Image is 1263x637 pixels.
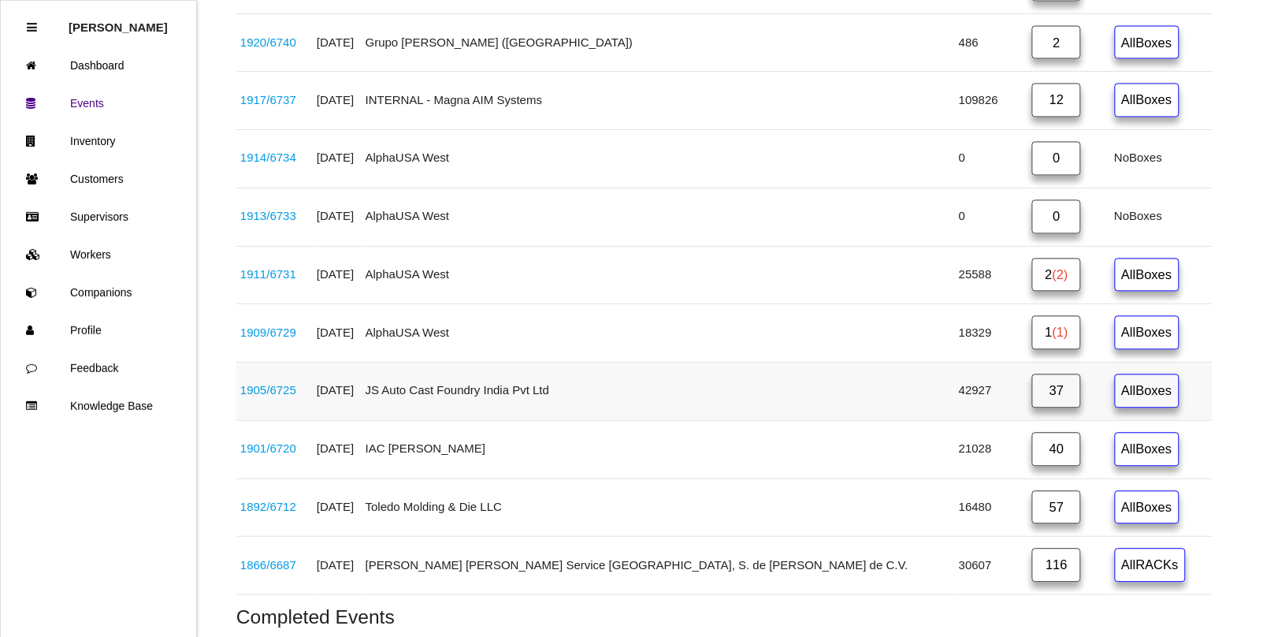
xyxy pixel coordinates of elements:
a: 1917/6737 [240,94,296,107]
a: Dashboard [1,47,196,84]
a: 40 [1032,433,1081,467]
a: Inventory [1,122,196,160]
div: S1638 [240,208,309,226]
div: Close [27,9,37,47]
a: 57 [1032,491,1081,525]
a: AllBoxes [1115,84,1179,117]
td: Grupo [PERSON_NAME] ([GEOGRAPHIC_DATA]) [362,13,955,72]
a: 0 [1032,142,1081,176]
a: 1905/6725 [240,384,296,397]
p: Rosie Blandino [69,9,168,34]
td: 109826 [955,72,1028,130]
a: 0 [1032,200,1081,234]
td: [DATE] [313,72,362,130]
a: 12 [1032,84,1081,117]
td: 0 [955,188,1028,246]
td: JS Auto Cast Foundry India Pvt Ltd [362,363,955,421]
td: AlphaUSA West [362,188,955,246]
div: S2066-00 [240,325,309,343]
a: AllBoxes [1115,433,1179,467]
a: 1866/6687 [240,559,296,572]
td: No Boxes [1111,188,1213,246]
td: 16480 [955,479,1028,537]
td: 42927 [955,363,1028,421]
td: No Boxes [1111,130,1213,188]
div: S2700-00 [240,150,309,168]
td: [DATE] [313,130,362,188]
a: Customers [1,160,196,198]
a: Profile [1,311,196,349]
td: 25588 [955,246,1028,304]
a: AllBoxes [1115,259,1179,292]
td: [DATE] [313,188,362,246]
a: Companions [1,274,196,311]
td: AlphaUSA West [362,304,955,363]
div: PJ6B S045A76 AG3JA6 [240,441,309,459]
a: 1901/6720 [240,442,296,456]
div: 2002007; 2002021 [240,92,309,110]
td: [DATE] [313,304,362,363]
a: AllBoxes [1115,316,1179,350]
span: (1) [1053,326,1068,340]
a: Knowledge Base [1,387,196,425]
a: 1911/6731 [240,268,296,281]
td: AlphaUSA West [362,130,955,188]
a: 1909/6729 [240,326,296,340]
div: 10301666 [240,382,309,400]
a: 1(1) [1032,316,1081,350]
td: 486 [955,13,1028,72]
a: AllBoxes [1115,26,1179,60]
div: 68546289AB (@ Magna AIM) [240,557,309,576]
a: 2 [1032,26,1081,60]
div: F17630B [240,266,309,285]
td: [DATE] [313,13,362,72]
td: Toledo Molding & Die LLC [362,479,955,537]
td: [DATE] [313,479,362,537]
a: Supervisors [1,198,196,236]
a: Feedback [1,349,196,387]
span: (2) [1053,268,1068,282]
a: AllBoxes [1115,374,1179,408]
td: 18329 [955,304,1028,363]
div: P703 PCBA [240,34,309,52]
td: [DATE] [313,246,362,304]
td: [DATE] [313,363,362,421]
a: AllBoxes [1115,491,1179,525]
td: AlphaUSA West [362,246,955,304]
a: 1913/6733 [240,210,296,223]
h5: Completed Events [236,607,1213,628]
a: 37 [1032,374,1081,408]
td: [DATE] [313,420,362,479]
td: [DATE] [313,537,362,595]
a: 1920/6740 [240,35,296,49]
td: INTERNAL - Magna AIM Systems [362,72,955,130]
a: AllRACKs [1115,549,1186,583]
td: 21028 [955,420,1028,479]
a: 1914/6734 [240,151,296,165]
td: 30607 [955,537,1028,595]
div: 68427781AA; 68340793AA [240,499,309,517]
a: 2(2) [1032,259,1081,292]
td: [PERSON_NAME] [PERSON_NAME] Service [GEOGRAPHIC_DATA], S. de [PERSON_NAME] de C.V. [362,537,955,595]
a: Workers [1,236,196,274]
a: Events [1,84,196,122]
a: 116 [1032,549,1081,583]
td: 0 [955,130,1028,188]
td: IAC [PERSON_NAME] [362,420,955,479]
a: 1892/6712 [240,501,296,514]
